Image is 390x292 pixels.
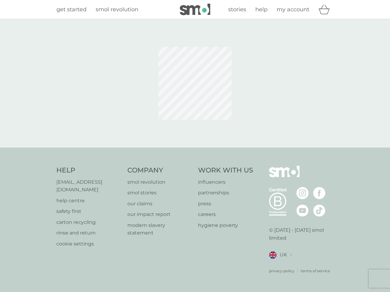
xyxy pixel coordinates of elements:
[198,200,253,208] a: press
[318,3,334,16] div: basket
[255,6,268,13] span: help
[127,178,192,186] a: smol revolution
[56,6,87,13] span: get started
[56,5,87,14] a: get started
[255,5,268,14] a: help
[96,6,138,13] span: smol revolution
[313,204,325,217] img: visit the smol Tiktok page
[228,6,246,13] span: stories
[127,166,192,175] h4: Company
[56,207,121,215] a: safety first
[296,187,309,199] img: visit the smol Instagram page
[96,5,138,14] a: smol revolution
[277,5,309,14] a: my account
[198,210,253,218] a: careers
[277,6,309,13] span: my account
[127,221,192,237] a: modern slavery statement
[198,189,253,197] a: partnerships
[56,197,121,205] a: help centre
[180,4,210,15] img: smol
[313,187,325,199] img: visit the smol Facebook page
[280,251,287,259] span: UK
[56,218,121,226] a: carton recycling
[269,268,294,274] a: privacy policy
[290,253,292,257] img: select a new location
[127,189,192,197] a: smol stories
[198,178,253,186] a: influencers
[269,226,334,242] p: © [DATE] - [DATE] smol limited
[296,204,309,217] img: visit the smol Youtube page
[56,240,121,248] a: cookie settings
[127,210,192,218] a: our impact report
[56,166,121,175] h4: Help
[127,200,192,208] a: our claims
[56,178,121,194] a: [EMAIL_ADDRESS][DOMAIN_NAME]
[269,166,300,186] img: smol
[198,166,253,175] h4: Work With Us
[301,268,330,274] a: terms of service
[198,221,253,229] a: hygiene poverty
[228,5,246,14] a: stories
[269,251,277,259] img: UK flag
[56,229,121,237] a: rinse and return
